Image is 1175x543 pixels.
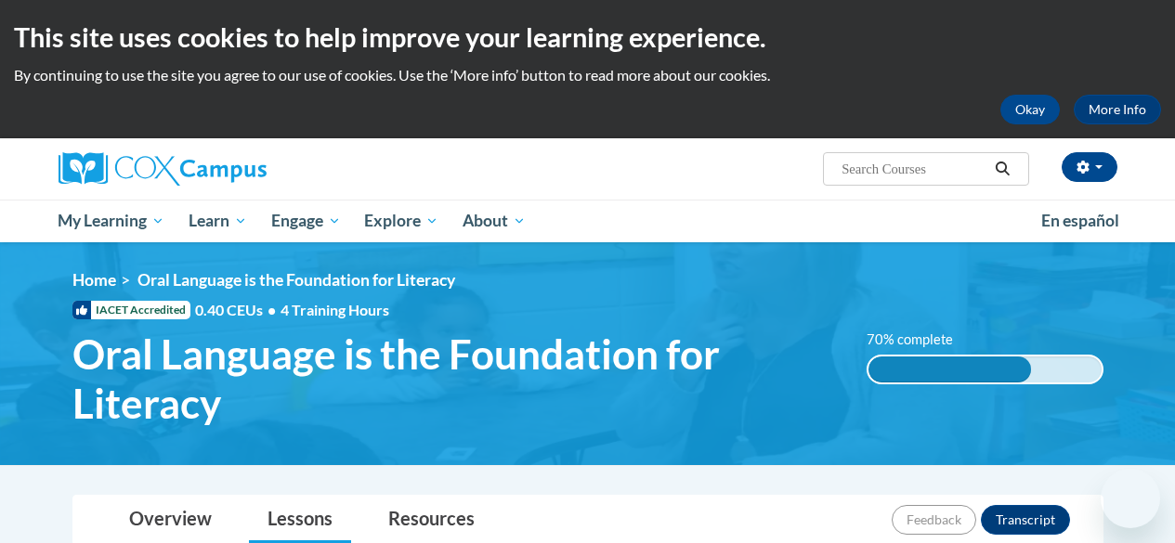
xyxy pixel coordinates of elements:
label: 70% complete [867,330,973,350]
span: My Learning [58,210,164,232]
a: About [450,200,538,242]
img: Cox Campus [59,152,267,186]
button: Search [988,158,1016,180]
div: 70% complete [868,356,1032,382]
h2: This site uses cookies to help improve your learning experience. [14,19,1161,56]
span: En español [1041,211,1119,230]
a: Engage [259,200,353,242]
button: Feedback [892,505,976,535]
p: By continuing to use the site you agree to our use of cookies. Use the ‘More info’ button to read... [14,65,1161,85]
span: 0.40 CEUs [195,300,281,320]
a: Learn [176,200,259,242]
span: Explore [364,210,438,232]
button: Okay [1000,95,1060,124]
a: Cox Campus [59,152,393,186]
span: Learn [189,210,247,232]
span: Oral Language is the Foundation for Literacy [72,330,839,428]
span: IACET Accredited [72,301,190,319]
div: Main menu [45,200,1131,242]
a: En español [1029,201,1131,240]
a: My Learning [46,200,177,242]
iframe: Button to launch messaging window [1101,469,1160,528]
input: Search Courses [840,158,988,180]
a: Home [72,270,116,290]
span: Engage [271,210,341,232]
span: About [463,210,526,232]
span: • [268,301,276,318]
a: More Info [1074,95,1161,124]
span: 4 Training Hours [281,301,389,318]
span: Oral Language is the Foundation for Literacy [137,270,455,290]
button: Account Settings [1062,152,1117,182]
button: Transcript [981,505,1070,535]
a: Explore [352,200,450,242]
